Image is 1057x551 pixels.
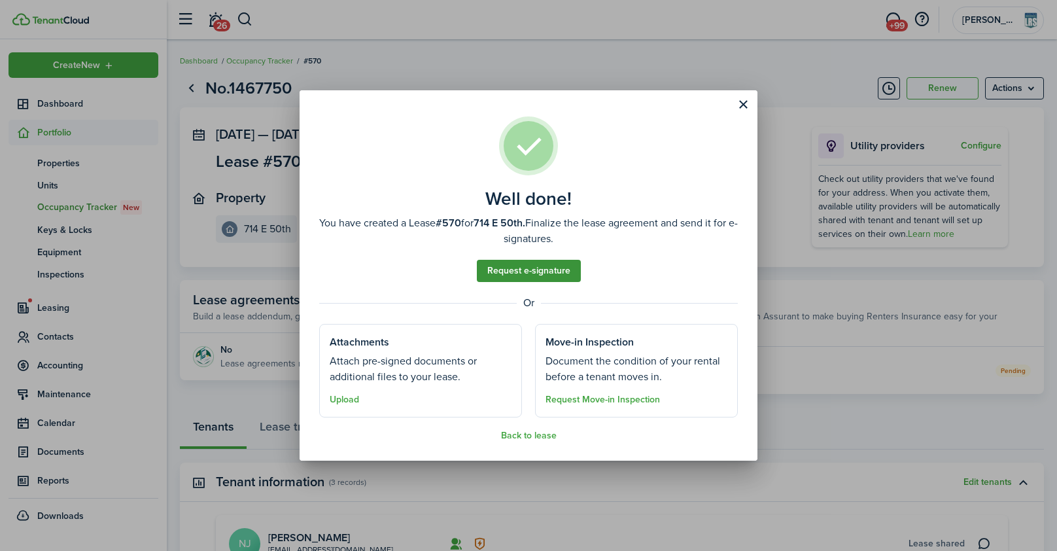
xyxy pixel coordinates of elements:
well-done-section-description: Document the condition of your rental before a tenant moves in. [546,353,727,385]
b: 714 E 50th. [474,215,525,230]
well-done-separator: Or [319,295,738,311]
button: Close modal [732,94,754,116]
well-done-section-description: Attach pre-signed documents or additional files to your lease. [330,353,511,385]
button: Back to lease [501,431,557,441]
button: Request Move-in Inspection [546,395,660,405]
well-done-title: Well done! [485,188,572,209]
button: Upload [330,395,359,405]
well-done-section-title: Attachments [330,334,389,350]
a: Request e-signature [477,260,581,282]
well-done-section-title: Move-in Inspection [546,334,634,350]
b: #570 [436,215,461,230]
well-done-description: You have created a Lease for Finalize the lease agreement and send it for e-signatures. [319,215,738,247]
